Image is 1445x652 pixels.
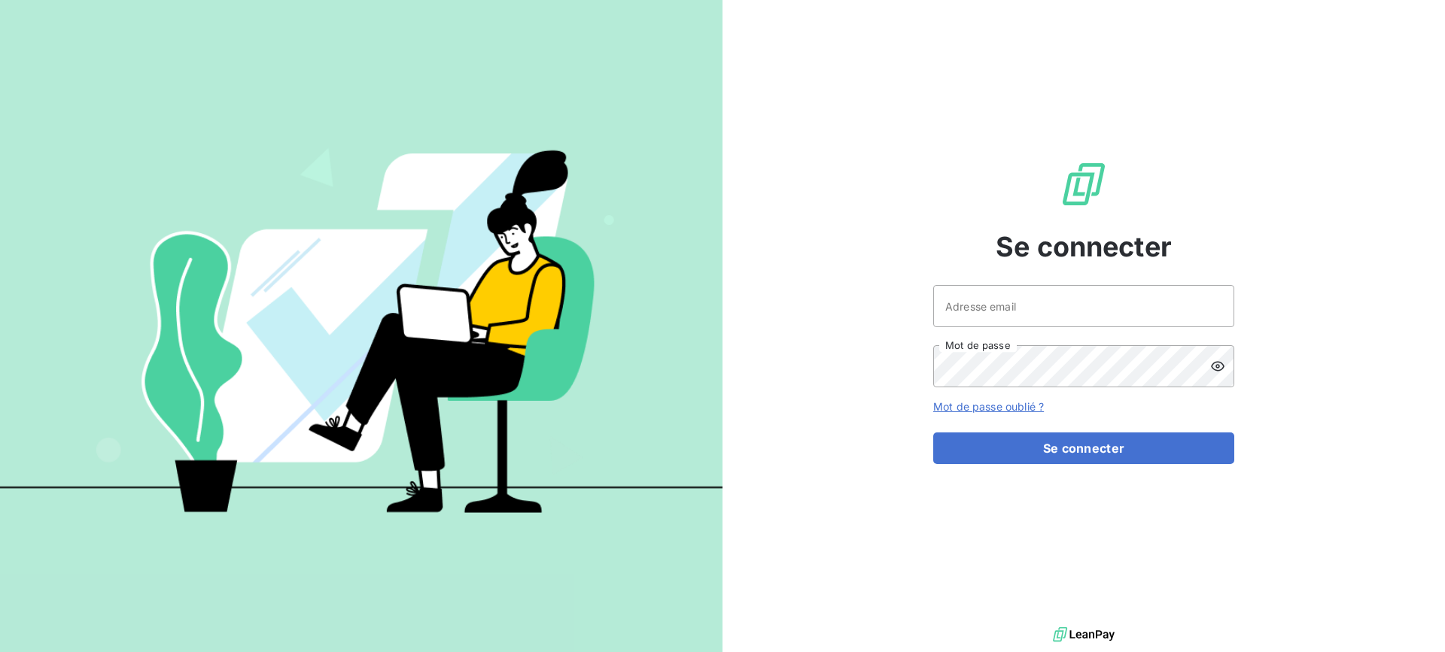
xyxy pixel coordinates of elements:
button: Se connecter [933,432,1234,464]
input: placeholder [933,285,1234,327]
img: logo [1053,623,1115,646]
span: Se connecter [996,226,1172,267]
img: Logo LeanPay [1060,160,1108,208]
a: Mot de passe oublié ? [933,400,1044,413]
